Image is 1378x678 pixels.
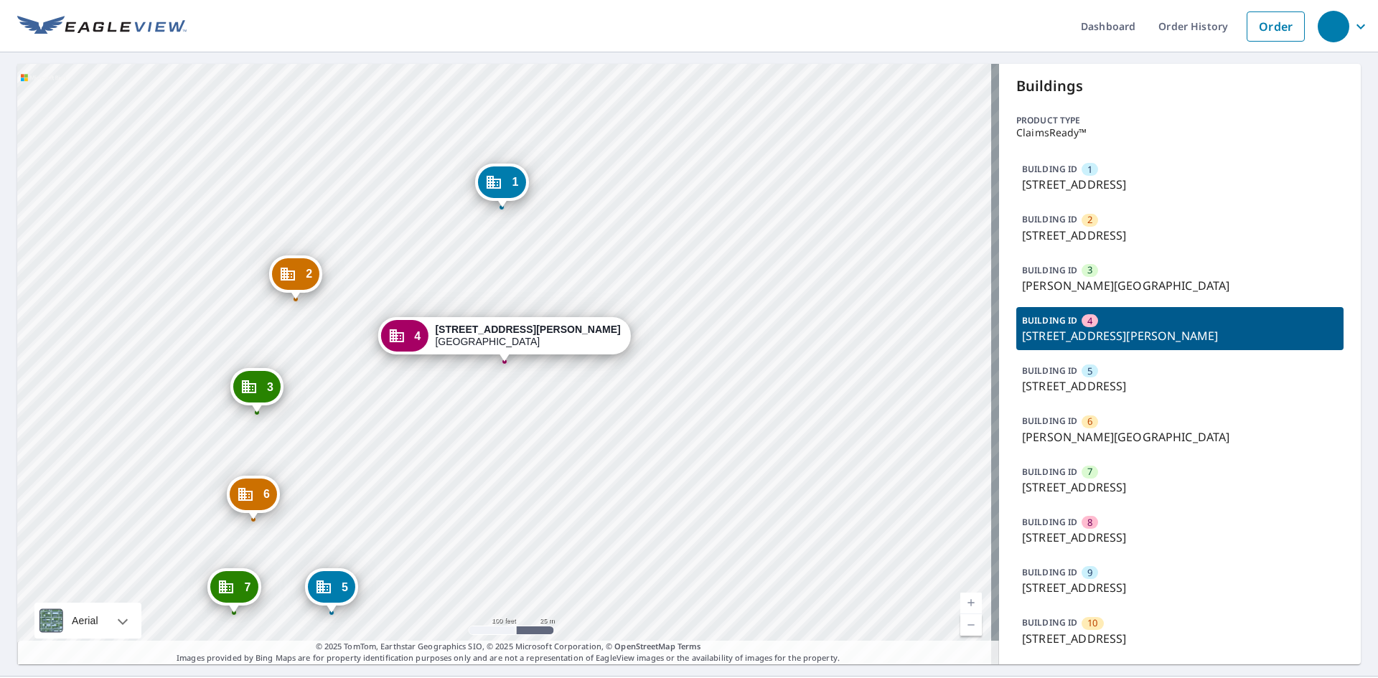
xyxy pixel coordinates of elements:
[263,489,270,499] span: 6
[475,164,528,208] div: Dropped pin, building 1, Commercial property, 1940 W Mentor St Wichita, KS 67213
[678,641,701,651] a: Terms
[435,324,620,335] strong: [STREET_ADDRESS][PERSON_NAME]
[305,568,358,613] div: Dropped pin, building 5, Commercial property, 2112 W University Ave Wichita, KS 67213
[1087,263,1092,277] span: 3
[17,16,187,37] img: EV Logo
[1022,630,1338,647] p: [STREET_ADDRESS]
[267,382,273,392] span: 3
[1022,213,1077,225] p: BUILDING ID
[1016,75,1344,97] p: Buildings
[1087,213,1092,227] span: 2
[414,331,421,342] span: 4
[269,255,322,300] div: Dropped pin, building 2, Commercial property, 2198 Bonn St Wichita, KS 67213
[1022,479,1338,496] p: [STREET_ADDRESS]
[1022,227,1338,244] p: [STREET_ADDRESS]
[960,614,982,636] a: Current Level 18, Zoom Out
[1022,314,1077,326] p: BUILDING ID
[1022,466,1077,478] p: BUILDING ID
[67,603,103,639] div: Aerial
[1022,516,1077,528] p: BUILDING ID
[1022,579,1338,596] p: [STREET_ADDRESS]
[1022,264,1077,276] p: BUILDING ID
[1016,114,1344,127] p: Product type
[316,641,701,653] span: © 2025 TomTom, Earthstar Geographics SIO, © 2025 Microsoft Corporation, ©
[34,603,141,639] div: Aerial
[960,593,982,614] a: Current Level 18, Zoom In
[1087,314,1092,328] span: 4
[1022,529,1338,546] p: [STREET_ADDRESS]
[1247,11,1305,42] a: Order
[614,641,675,651] a: OpenStreetMap
[1022,277,1338,294] p: [PERSON_NAME][GEOGRAPHIC_DATA]
[1087,415,1092,428] span: 6
[342,582,348,593] span: 5
[1022,163,1077,175] p: BUILDING ID
[230,368,283,413] div: Dropped pin, building 3, Commercial property, Everett St Wichita, KS 67213
[227,476,280,520] div: Dropped pin, building 6, Commercial property, Everett St Wichita, KS 67213
[306,268,312,279] span: 2
[1087,465,1092,479] span: 7
[1087,566,1092,580] span: 9
[378,317,630,362] div: Dropped pin, building 4, Commercial property, 512 S Hiram St Wichita, KS 67213
[1022,566,1077,578] p: BUILDING ID
[1022,377,1338,395] p: [STREET_ADDRESS]
[1022,364,1077,377] p: BUILDING ID
[1087,516,1092,529] span: 8
[1087,364,1092,378] span: 5
[1022,616,1077,628] p: BUILDING ID
[17,641,999,664] p: Images provided by Bing Maps are for property identification purposes only and are not a represen...
[244,582,250,593] span: 7
[1022,327,1338,344] p: [STREET_ADDRESS][PERSON_NAME]
[435,324,620,348] div: [GEOGRAPHIC_DATA]
[1087,616,1097,630] span: 10
[512,176,518,187] span: 1
[1022,415,1077,427] p: BUILDING ID
[1087,163,1092,176] span: 1
[207,568,261,613] div: Dropped pin, building 7, Commercial property, 2168 W University Ave Wichita, KS 67213
[1022,428,1338,446] p: [PERSON_NAME][GEOGRAPHIC_DATA]
[1022,176,1338,193] p: [STREET_ADDRESS]
[1016,127,1344,138] p: ClaimsReady™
